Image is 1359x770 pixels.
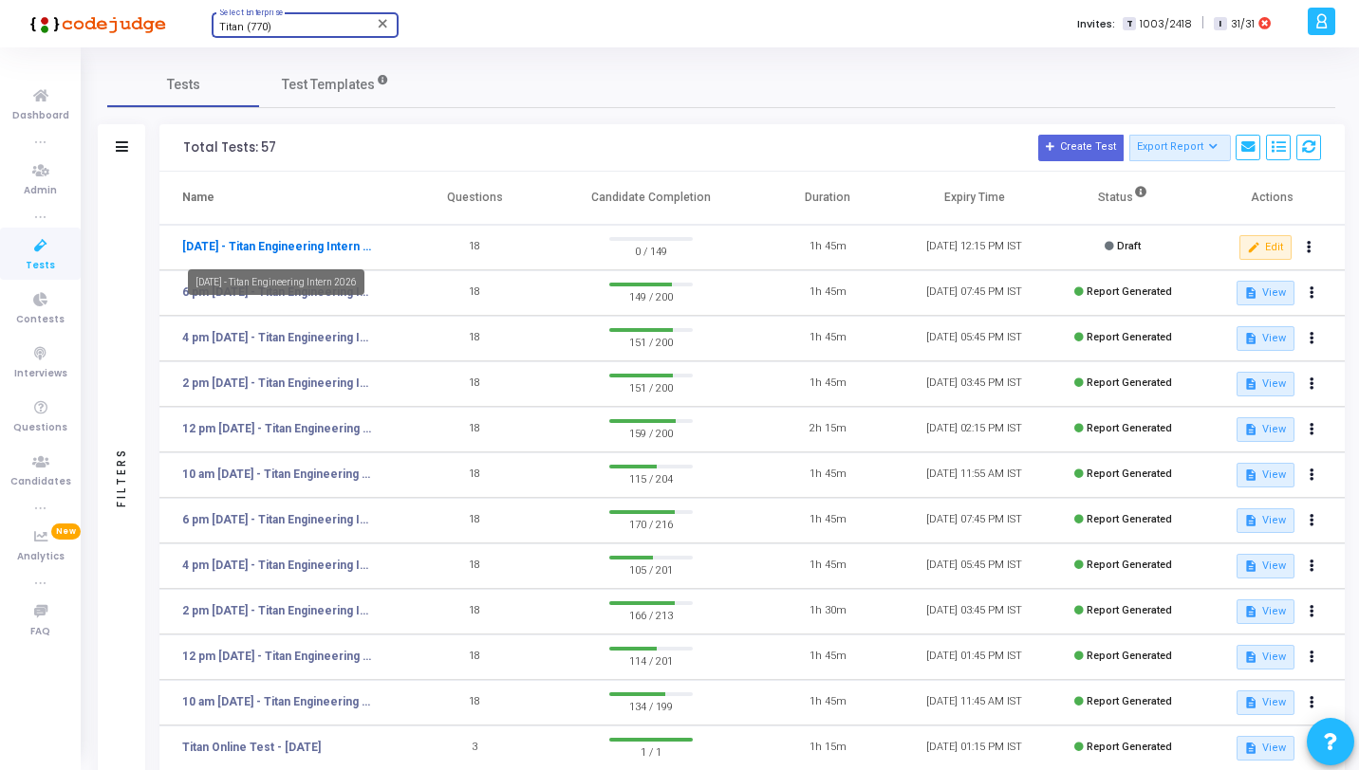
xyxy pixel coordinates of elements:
[401,270,549,316] td: 18
[401,172,549,225] th: Questions
[182,557,372,574] a: 4 pm [DATE] - Titan Engineering Intern 2026
[1244,286,1257,300] mat-icon: description
[1244,742,1257,755] mat-icon: description
[26,258,55,274] span: Tests
[754,172,902,225] th: Duration
[401,407,549,452] td: 18
[1087,285,1172,298] span: Report Generated
[182,329,372,346] a: 4 pm [DATE] - Titan Engineering Intern 2026
[16,312,65,328] span: Contests
[901,172,1048,225] th: Expiry Time
[1123,17,1135,31] span: T
[182,238,372,255] a: [DATE] - Titan Engineering Intern 2026
[182,420,372,437] a: 12 pm [DATE] - Titan Engineering Intern 2026
[1244,377,1257,391] mat-icon: description
[609,651,694,669] span: 114 / 201
[1048,172,1198,225] th: Status
[609,377,694,396] span: 151 / 200
[182,693,372,710] a: 10 am [DATE] - Titan Engineering Intern 2026
[1077,16,1115,32] label: Invites:
[901,589,1048,634] td: [DATE] 03:45 PM IST
[754,680,902,725] td: 1h 45m
[1140,16,1192,32] span: 1003/2418
[401,634,549,680] td: 18
[1087,741,1172,753] span: Report Generated
[754,361,902,407] td: 1h 45m
[1087,513,1172,525] span: Report Generated
[1247,241,1260,254] mat-icon: edit
[401,225,549,270] td: 18
[1244,605,1257,618] mat-icon: description
[183,140,276,156] div: Total Tests: 57
[1237,645,1294,669] button: View
[1244,559,1257,573] mat-icon: description
[1129,135,1231,161] button: Export Report
[1244,332,1257,345] mat-icon: description
[1237,463,1294,487] button: View
[1239,235,1292,260] button: Edit
[12,108,69,124] span: Dashboard
[754,225,902,270] td: 1h 45m
[17,549,65,565] span: Analytics
[901,361,1048,407] td: [DATE] 03:45 PM IST
[182,602,372,619] a: 2 pm [DATE] - Titan Engineering Intern 2026
[1231,16,1255,32] span: 31/31
[1237,281,1294,305] button: View
[1244,514,1257,527] mat-icon: description
[401,498,549,543] td: 18
[901,543,1048,589] td: [DATE] 05:45 PM IST
[609,514,694,533] span: 170 / 216
[609,696,694,715] span: 134 / 199
[754,316,902,361] td: 1h 45m
[609,423,694,442] span: 159 / 200
[401,589,549,634] td: 18
[901,680,1048,725] td: [DATE] 11:45 AM IST
[754,407,902,452] td: 2h 15m
[13,420,67,436] span: Questions
[182,466,372,483] a: 10 am [DATE] - Titan Engineering Intern 2026
[219,21,271,33] span: Titan (770)
[401,680,549,725] td: 18
[1244,423,1257,436] mat-icon: description
[1237,508,1294,533] button: View
[24,183,57,199] span: Admin
[609,605,694,624] span: 166 / 213
[609,468,694,487] span: 115 / 204
[1087,467,1172,480] span: Report Generated
[1198,172,1345,225] th: Actions
[754,589,902,634] td: 1h 30m
[113,373,130,581] div: Filters
[51,523,81,540] span: New
[1087,695,1172,707] span: Report Generated
[548,172,754,225] th: Candidate Completion
[182,739,321,756] a: Titan Online Test - [DATE]
[1087,376,1172,389] span: Report Generated
[901,634,1048,680] td: [DATE] 01:45 PM IST
[376,16,391,31] mat-icon: Clear
[401,452,549,498] td: 18
[609,559,694,578] span: 105 / 201
[1244,468,1257,482] mat-icon: description
[1087,604,1172,616] span: Report Generated
[1038,135,1124,161] button: Create Test
[1244,651,1257,664] mat-icon: description
[1214,17,1226,31] span: I
[901,225,1048,270] td: [DATE] 12:15 PM IST
[1087,559,1172,571] span: Report Generated
[1087,650,1172,662] span: Report Generated
[167,75,200,95] span: Tests
[182,375,372,392] a: 2 pm [DATE] - Titan Engineering Intern 2026
[1201,13,1204,33] span: |
[1237,599,1294,624] button: View
[10,474,71,490] span: Candidates
[1237,554,1294,578] button: View
[1117,240,1141,252] span: Draft
[182,511,372,528] a: 6 pm [DATE] - Titan Engineering Intern 2026
[901,407,1048,452] td: [DATE] 02:15 PM IST
[1237,736,1294,761] button: View
[401,543,549,589] td: 18
[609,241,694,260] span: 0 / 149
[754,452,902,498] td: 1h 45m
[901,498,1048,543] td: [DATE] 07:45 PM IST
[1087,422,1172,434] span: Report Generated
